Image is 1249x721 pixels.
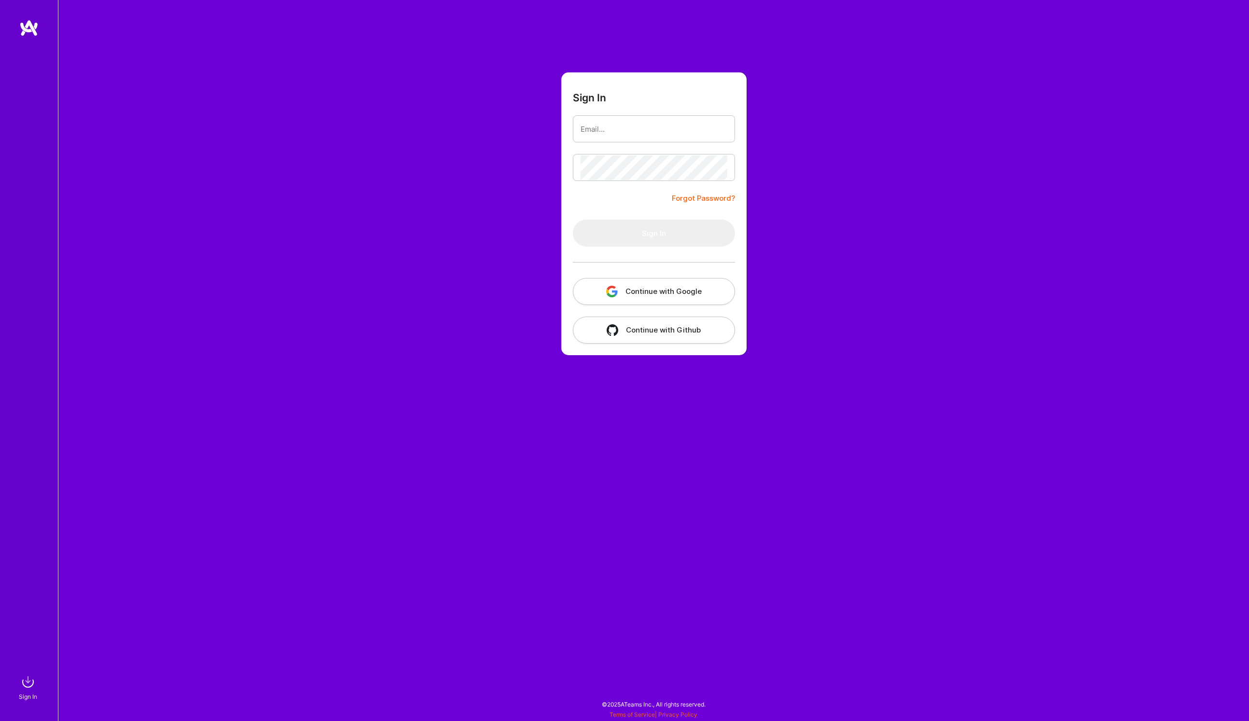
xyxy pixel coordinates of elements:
[573,220,735,247] button: Sign In
[658,711,697,718] a: Privacy Policy
[610,711,697,718] span: |
[672,193,735,204] a: Forgot Password?
[581,117,727,141] input: Email...
[19,19,39,37] img: logo
[58,692,1249,716] div: © 2025 ATeams Inc., All rights reserved.
[606,286,618,297] img: icon
[19,692,37,702] div: Sign In
[610,711,655,718] a: Terms of Service
[573,317,735,344] button: Continue with Github
[20,672,38,702] a: sign inSign In
[607,324,618,336] img: icon
[573,92,606,104] h3: Sign In
[573,278,735,305] button: Continue with Google
[18,672,38,692] img: sign in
